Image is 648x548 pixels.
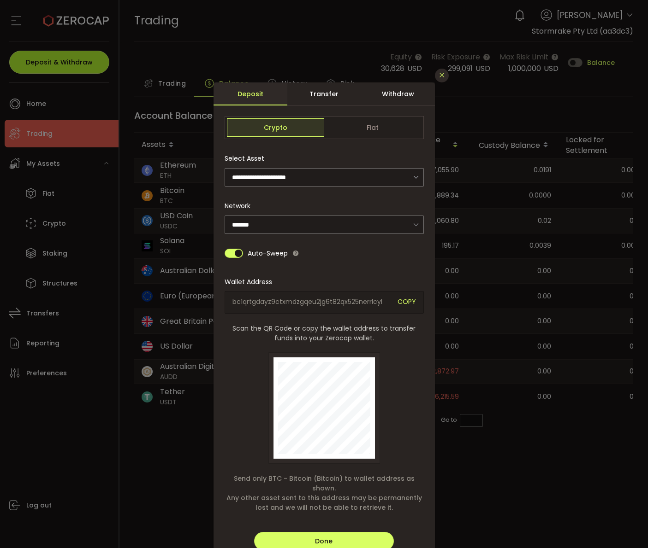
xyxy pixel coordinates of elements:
span: Crypto [227,118,324,137]
span: Done [315,536,333,546]
button: Close [435,69,449,82]
span: Send only BTC - Bitcoin (Bitcoin) to wallet address as shown. [225,474,424,493]
div: Transfer [287,82,361,105]
span: bc1qrtgdayz9ctxmdzgqeu2jg6t82qx525nerrlcyl [232,297,391,308]
span: COPY [398,297,416,308]
label: Network [225,201,256,210]
div: Withdraw [361,82,435,105]
span: Auto-Sweep [248,244,288,262]
span: Fiat [324,118,422,137]
label: Wallet Address [225,277,278,286]
iframe: Chat Widget [602,504,648,548]
label: Select Asset [225,154,270,163]
span: Scan the QR Code or copy the wallet address to transfer funds into your Zerocap wallet. [225,324,424,343]
span: Any other asset sent to this address may be permanently lost and we will not be able to retrieve it. [225,493,424,513]
div: Deposit [214,82,287,105]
